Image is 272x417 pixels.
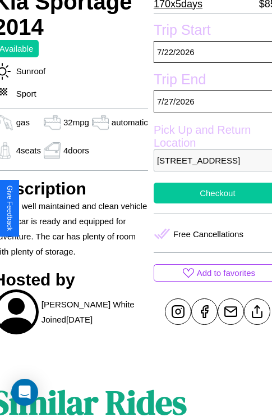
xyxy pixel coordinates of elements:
[63,143,89,158] p: 4 doors
[41,114,63,131] img: gas
[11,86,36,101] p: Sport
[197,265,255,280] p: Add to favorites
[89,114,112,131] img: gas
[173,226,243,242] p: Free Cancellations
[42,297,135,312] p: [PERSON_NAME] White
[11,64,46,79] p: Sunroof
[42,312,93,327] p: Joined [DATE]
[11,379,38,406] div: Open Intercom Messenger
[6,185,13,231] div: Give Feedback
[16,143,41,158] p: 4 seats
[16,115,30,130] p: gas
[41,142,63,159] img: gas
[112,115,148,130] p: automatic
[63,115,89,130] p: 32 mpg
